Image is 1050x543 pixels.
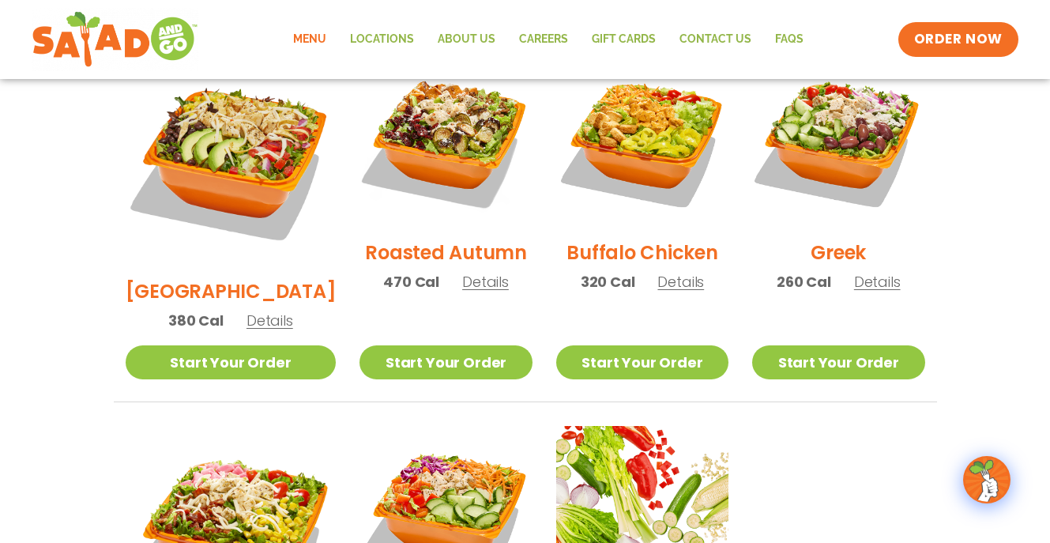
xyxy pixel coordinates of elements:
a: Start Your Order [752,345,924,379]
a: ORDER NOW [898,22,1018,57]
a: Start Your Order [556,345,728,379]
img: Product photo for Greek Salad [752,55,924,227]
span: 380 Cal [168,310,224,331]
img: Product photo for Roasted Autumn Salad [359,55,532,227]
span: 320 Cal [581,271,635,292]
a: Start Your Order [359,345,532,379]
img: Product photo for BBQ Ranch Salad [126,55,337,266]
a: Menu [281,21,338,58]
a: FAQs [763,21,815,58]
span: ORDER NOW [914,30,1003,49]
img: new-SAG-logo-768×292 [32,8,198,71]
h2: Roasted Autumn [365,239,527,266]
span: Details [247,311,293,330]
img: Product photo for Buffalo Chicken Salad [556,55,728,227]
h2: [GEOGRAPHIC_DATA] [126,277,337,305]
span: 470 Cal [383,271,439,292]
h2: Greek [811,239,866,266]
a: Contact Us [668,21,763,58]
h2: Buffalo Chicken [566,239,717,266]
img: wpChatIcon [965,458,1009,502]
nav: Menu [281,21,815,58]
span: Details [462,272,509,292]
a: About Us [426,21,507,58]
a: Careers [507,21,580,58]
span: Details [854,272,901,292]
span: Details [657,272,704,292]
span: 260 Cal [777,271,831,292]
a: GIFT CARDS [580,21,668,58]
a: Start Your Order [126,345,337,379]
a: Locations [338,21,426,58]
